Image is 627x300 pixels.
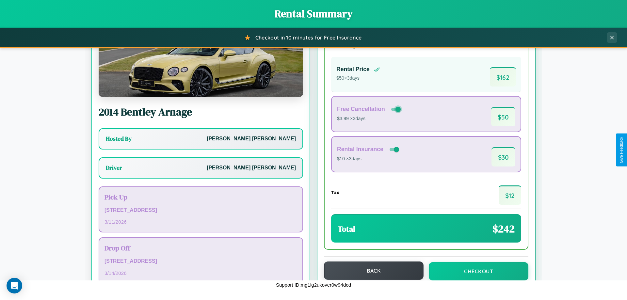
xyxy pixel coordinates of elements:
[106,135,132,143] h3: Hosted By
[104,192,297,202] h3: Pick Up
[104,206,297,215] p: [STREET_ADDRESS]
[7,7,620,21] h1: Rental Summary
[337,106,385,113] h4: Free Cancellation
[490,67,516,87] span: $ 162
[207,134,296,144] p: [PERSON_NAME] [PERSON_NAME]
[104,217,297,226] p: 3 / 11 / 2026
[336,66,370,73] h4: Rental Price
[255,34,362,41] span: Checkout in 10 minutes for Free Insurance
[429,262,528,280] button: Checkout
[104,257,297,266] p: [STREET_ADDRESS]
[99,32,303,97] img: Bentley Arnage
[106,164,122,172] h3: Driver
[337,155,400,163] p: $10 × 3 days
[104,269,297,277] p: 3 / 14 / 2026
[331,190,339,195] h4: Tax
[336,74,380,83] p: $ 50 × 3 days
[492,222,515,236] span: $ 242
[104,243,297,253] h3: Drop Off
[619,137,624,163] div: Give Feedback
[499,185,521,205] span: $ 12
[337,146,383,153] h4: Rental Insurance
[99,105,303,119] h2: 2014 Bentley Arnage
[324,261,424,280] button: Back
[338,224,355,234] h3: Total
[337,115,402,123] p: $3.99 × 3 days
[7,278,22,293] div: Open Intercom Messenger
[491,107,515,126] span: $ 50
[276,280,351,289] p: Support ID: mg1lg2ukover0w94dcd
[207,163,296,173] p: [PERSON_NAME] [PERSON_NAME]
[491,147,515,166] span: $ 30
